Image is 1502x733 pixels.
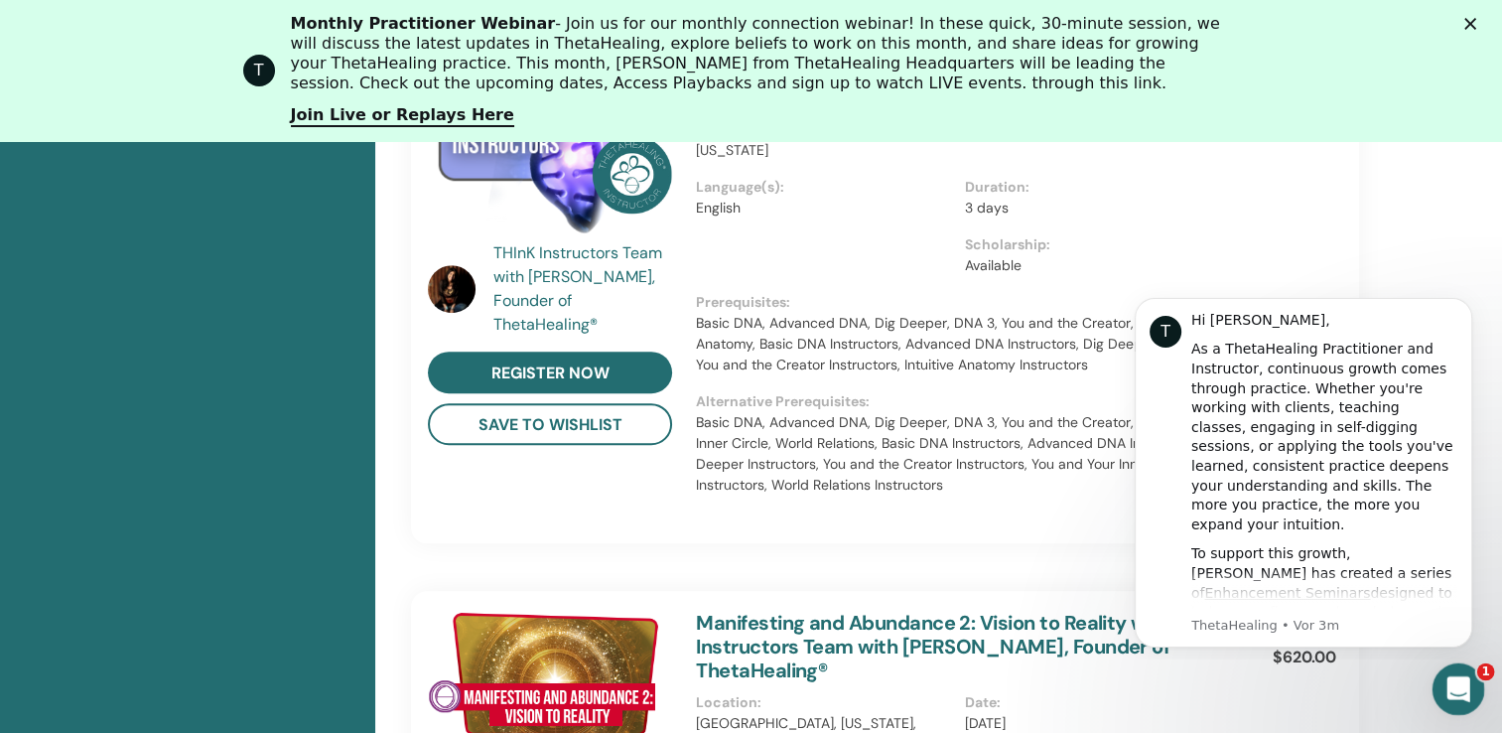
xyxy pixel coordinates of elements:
p: Alternative Prerequisites : [696,391,1233,412]
div: - Join us for our monthly connection webinar! In these quick, 30-minute session, we will discuss ... [291,14,1228,93]
a: Enhancement Seminars [100,305,266,321]
p: Location : [696,692,952,713]
span: register now [491,363,610,383]
a: Manifesting and Abundance 2: Vision to Reality with THInK Instructors Team with [PERSON_NAME], Fo... [696,610,1228,683]
div: Schließen [1464,18,1484,30]
p: Available [965,255,1221,276]
button: save to wishlist [428,403,672,445]
p: Message from ThetaHealing, sent Vor 3m [86,337,352,355]
div: Profile image for ThetaHealing [243,55,275,86]
p: Basic DNA, Advanced DNA, Dig Deeper, DNA 3, You and the Creator, Intuitive Anatomy, Basic DNA Ins... [696,313,1233,375]
iframe: Intercom notifications Nachricht [1105,280,1502,660]
a: register now [428,352,672,393]
p: Scholarship : [965,234,1221,255]
img: default.jpg [428,265,476,313]
a: Join Live or Replays Here [291,105,514,127]
p: Date : [965,692,1221,713]
p: Duration : [965,177,1221,198]
p: Basic DNA, Advanced DNA, Dig Deeper, DNA 3, You and the Creator, You and Your Inner Circle, World... [696,412,1233,496]
div: To support this growth, [PERSON_NAME] has created a series of designed to help you refine your kn... [86,264,352,479]
p: Prerequisites : [696,292,1233,313]
a: THInK Instructors Team with [PERSON_NAME], Founder of ThetaHealing® [493,241,677,337]
b: Monthly Practitioner Webinar [291,14,556,33]
p: English [696,198,952,219]
iframe: Intercom live chat [1433,663,1485,716]
p: 3 days [965,198,1221,219]
span: 1 [1477,663,1495,681]
p: Language(s) : [696,177,952,198]
img: DNA 3 Instructors [428,41,672,246]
